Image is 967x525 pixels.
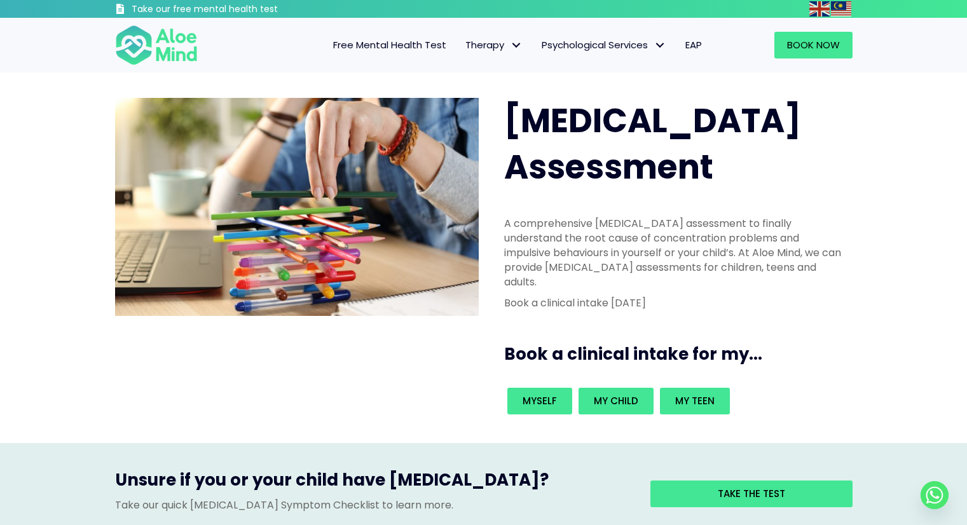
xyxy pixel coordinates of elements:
a: Myself [507,388,572,414]
h3: Unsure if you or your child have [MEDICAL_DATA]? [115,468,631,498]
a: Psychological ServicesPsychological Services: submenu [532,32,676,58]
span: [MEDICAL_DATA] Assessment [504,97,801,190]
a: Take the test [650,481,853,507]
span: Therapy [465,38,523,51]
span: Psychological Services [542,38,666,51]
img: Aloe mind Logo [115,24,198,66]
a: Book Now [774,32,853,58]
span: Psychological Services: submenu [651,36,669,55]
p: Take our quick [MEDICAL_DATA] Symptom Checklist to learn more. [115,498,631,512]
img: en [809,1,830,17]
h3: Book a clinical intake for my... [504,343,858,365]
div: Book an intake for my... [504,385,845,418]
nav: Menu [214,32,711,58]
a: Free Mental Health Test [324,32,456,58]
span: Myself [523,394,557,407]
a: Whatsapp [921,481,949,509]
a: My teen [660,388,730,414]
span: My teen [675,394,715,407]
span: My child [594,394,638,407]
a: Malay [831,1,853,16]
a: Take our free mental health test [115,3,346,18]
a: My child [579,388,654,414]
p: A comprehensive [MEDICAL_DATA] assessment to finally understand the root cause of concentration p... [504,216,845,290]
h3: Take our free mental health test [132,3,346,16]
p: Book a clinical intake [DATE] [504,296,845,310]
img: ms [831,1,851,17]
a: TherapyTherapy: submenu [456,32,532,58]
span: Take the test [718,487,785,500]
a: English [809,1,831,16]
span: Free Mental Health Test [333,38,446,51]
span: EAP [685,38,702,51]
span: Book Now [787,38,840,51]
img: ADHD photo [115,98,479,316]
span: Therapy: submenu [507,36,526,55]
a: EAP [676,32,711,58]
